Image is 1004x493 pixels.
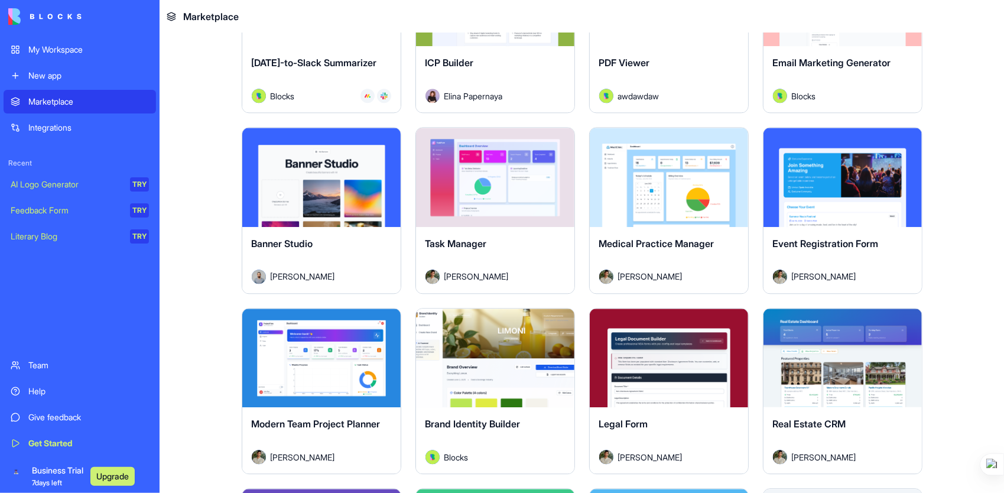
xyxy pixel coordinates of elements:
[252,450,266,464] img: Avatar
[242,308,401,475] a: Modern Team Project PlannerAvatar[PERSON_NAME]
[130,203,149,218] div: TRY
[130,229,149,244] div: TRY
[11,205,122,216] div: Feedback Form
[28,70,149,82] div: New app
[32,478,62,487] span: 7 days left
[4,406,156,429] a: Give feedback
[8,8,82,25] img: logo
[242,127,401,294] a: Banner StudioAvatar[PERSON_NAME]
[252,418,381,430] span: Modern Team Project Planner
[28,44,149,56] div: My Workspace
[415,127,575,294] a: Task ManagerAvatar[PERSON_NAME]
[792,451,856,463] span: [PERSON_NAME]
[444,90,503,102] span: Elina Papernaya
[792,270,856,283] span: [PERSON_NAME]
[773,89,787,103] img: Avatar
[425,450,440,464] img: Avatar
[11,179,122,190] div: AI Logo Generator
[4,173,156,196] a: AI Logo GeneratorTRY
[589,127,749,294] a: Medical Practice ManagerAvatar[PERSON_NAME]
[425,57,474,69] span: ICP Builder
[11,231,122,242] div: Literary Blog
[444,451,469,463] span: Blocks
[425,89,440,103] img: Avatar
[271,451,335,463] span: [PERSON_NAME]
[4,432,156,455] a: Get Started
[252,57,377,69] span: [DATE]-to-Slack Summarizer
[183,9,239,24] span: Marketplace
[599,238,714,249] span: Medical Practice Manager
[4,199,156,222] a: Feedback FormTRY
[773,57,891,69] span: Email Marketing Generator
[599,270,613,284] img: Avatar
[28,437,149,449] div: Get Started
[381,92,388,99] img: Slack_i955cf.svg
[271,90,295,102] span: Blocks
[763,127,922,294] a: Event Registration FormAvatar[PERSON_NAME]
[4,116,156,140] a: Integrations
[425,418,521,430] span: Brand Identity Builder
[4,353,156,377] a: Team
[773,450,787,464] img: Avatar
[252,238,313,249] span: Banner Studio
[4,38,156,61] a: My Workspace
[773,418,846,430] span: Real Estate CRM
[773,238,879,249] span: Event Registration Form
[252,89,266,103] img: Avatar
[28,385,149,397] div: Help
[32,465,83,488] span: Business Trial
[415,308,575,475] a: Brand Identity BuilderAvatarBlocks
[599,89,613,103] img: Avatar
[589,308,749,475] a: Legal FormAvatar[PERSON_NAME]
[773,270,787,284] img: Avatar
[6,467,25,486] img: ACg8ocJj9fhr0ncA8MSEEAD7e9g35-EdOMvnPPIphOldX8fj6x-IOjlc3w=s96-c
[4,380,156,403] a: Help
[599,418,648,430] span: Legal Form
[252,270,266,284] img: Avatar
[599,57,650,69] span: PDF Viewer
[763,308,922,475] a: Real Estate CRMAvatar[PERSON_NAME]
[364,92,371,99] img: Monday_mgmdm1.svg
[130,177,149,192] div: TRY
[28,96,149,108] div: Marketplace
[28,122,149,134] div: Integrations
[618,451,683,463] span: [PERSON_NAME]
[599,450,613,464] img: Avatar
[4,64,156,87] a: New app
[444,270,509,283] span: [PERSON_NAME]
[425,270,440,284] img: Avatar
[28,359,149,371] div: Team
[618,90,659,102] span: awdawdaw
[792,90,816,102] span: Blocks
[618,270,683,283] span: [PERSON_NAME]
[90,467,135,486] button: Upgrade
[4,90,156,113] a: Marketplace
[4,225,156,248] a: Literary BlogTRY
[271,270,335,283] span: [PERSON_NAME]
[28,411,149,423] div: Give feedback
[4,158,156,168] span: Recent
[425,238,487,249] span: Task Manager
